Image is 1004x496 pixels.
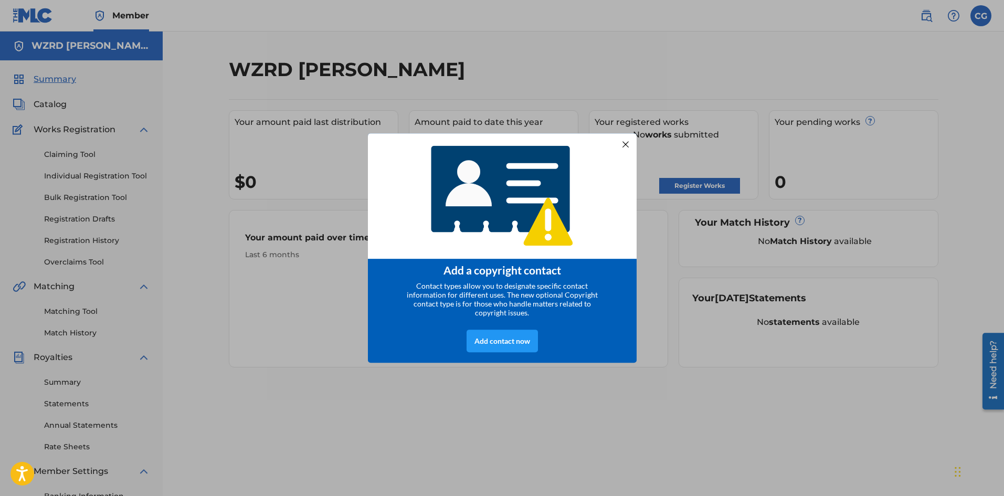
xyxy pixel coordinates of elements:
[467,330,538,352] div: Add contact now
[368,133,637,363] div: entering modal
[381,263,623,277] div: Add a copyright contact
[407,281,598,317] span: Contact types allow you to designate specific contact information for different uses. The new opt...
[12,12,26,60] div: Need help?
[424,138,580,254] img: 4768233920565408.png
[8,4,29,80] div: Open Resource Center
